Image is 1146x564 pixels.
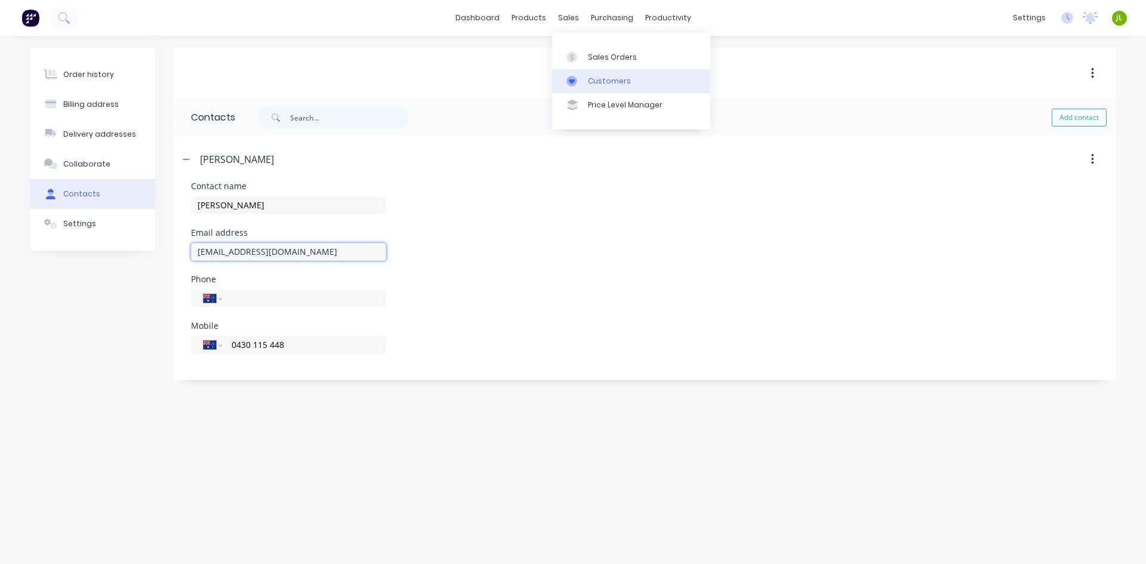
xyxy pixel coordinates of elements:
[552,69,710,93] a: Customers
[290,106,408,130] input: Search...
[552,93,710,117] a: Price Level Manager
[30,60,155,90] button: Order history
[173,98,235,137] div: Contacts
[506,9,552,27] div: products
[552,45,710,69] a: Sales Orders
[200,152,274,167] div: [PERSON_NAME]
[30,209,155,239] button: Settings
[30,90,155,119] button: Billing address
[588,100,663,110] div: Price Level Manager
[63,129,136,140] div: Delivery addresses
[63,69,114,80] div: Order history
[588,76,631,87] div: Customers
[1007,9,1052,27] div: settings
[552,9,585,27] div: sales
[63,159,110,169] div: Collaborate
[191,275,386,283] div: Phone
[1116,13,1123,23] span: JL
[63,218,96,229] div: Settings
[63,99,119,110] div: Billing address
[449,9,506,27] a: dashboard
[30,179,155,209] button: Contacts
[191,182,386,190] div: Contact name
[588,52,637,63] div: Sales Orders
[30,119,155,149] button: Delivery addresses
[191,229,386,237] div: Email address
[63,189,100,199] div: Contacts
[21,9,39,27] img: Factory
[1052,109,1107,127] button: Add contact
[585,9,639,27] div: purchasing
[191,322,386,330] div: Mobile
[639,9,697,27] div: productivity
[30,149,155,179] button: Collaborate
